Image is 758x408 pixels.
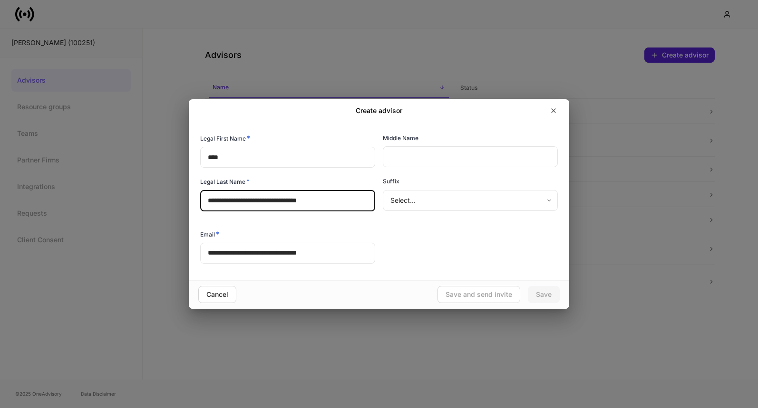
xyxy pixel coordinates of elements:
h6: Middle Name [383,133,418,142]
h2: Create advisor [356,106,402,115]
h6: Legal Last Name [200,177,250,186]
h6: Email [200,229,219,239]
button: Cancel [198,286,236,303]
h6: Legal First Name [200,133,250,143]
div: Select... [383,190,557,211]
h6: Suffix [383,177,399,186]
div: Cancel [206,291,228,298]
